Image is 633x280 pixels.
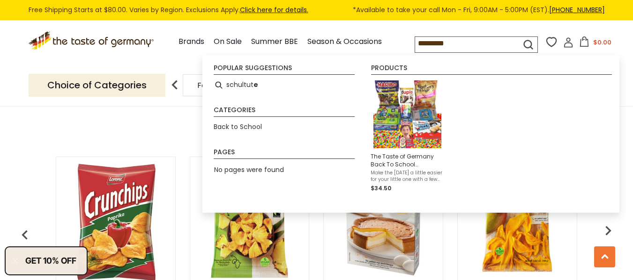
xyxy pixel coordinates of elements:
a: Food By Category [197,82,263,89]
li: Categories [214,107,355,117]
a: Click here for details. [240,5,308,14]
a: Summer BBE [251,36,298,48]
a: Back to School [214,122,262,132]
li: schultute [210,77,358,93]
a: On Sale [214,36,242,48]
button: $0.00 [575,36,615,50]
img: previous arrow [599,221,618,240]
a: [PHONE_NUMBER] [549,5,605,14]
span: *Available to take your call Mon - Fri, 9:00AM - 5:00PM (EST). [353,5,605,15]
li: Pages [214,149,355,159]
img: previous arrow [165,76,184,94]
a: Brands [179,36,204,48]
span: $34.50 [371,184,391,192]
p: Choice of Categories [29,74,165,97]
span: The Taste of Germany Back To School Collection [371,152,444,168]
b: e [253,79,258,90]
img: previous arrow [15,226,34,244]
li: Back to School [210,119,358,136]
span: $0.00 [593,38,611,47]
a: The Taste of Germany Back To School CollectionMake the [DATE] a little easier for your little one... [371,80,444,193]
li: Products [371,65,612,75]
div: Free Shipping Starts at $80.00. Varies by Region. Exclusions Apply. [29,5,605,15]
div: Instant Search Results [202,56,619,213]
span: No pages were found [214,165,284,174]
a: Season & Occasions [307,36,382,48]
li: Popular suggestions [214,65,355,75]
li: The Taste of Germany Back To School Collection [367,77,448,197]
span: Make the [DATE] a little easier for your little one with a few sweet treats, tucked away in the o... [371,170,444,183]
